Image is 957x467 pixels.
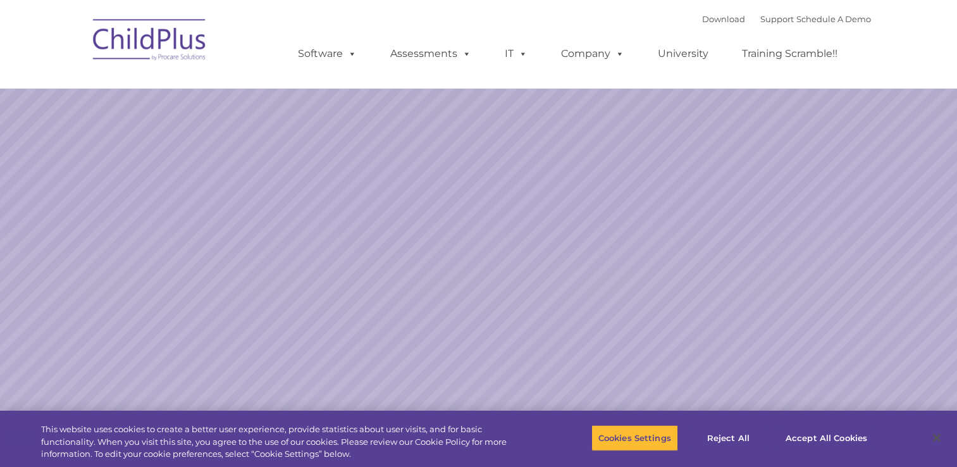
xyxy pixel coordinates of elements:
[779,425,874,451] button: Accept All Cookies
[689,425,768,451] button: Reject All
[729,41,850,66] a: Training Scramble!!
[760,14,794,24] a: Support
[378,41,484,66] a: Assessments
[87,10,213,73] img: ChildPlus by Procare Solutions
[41,423,526,461] div: This website uses cookies to create a better user experience, provide statistics about user visit...
[702,14,745,24] a: Download
[645,41,721,66] a: University
[285,41,369,66] a: Software
[796,14,871,24] a: Schedule A Demo
[548,41,637,66] a: Company
[492,41,540,66] a: IT
[702,14,871,24] font: |
[923,424,951,452] button: Close
[591,425,678,451] button: Cookies Settings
